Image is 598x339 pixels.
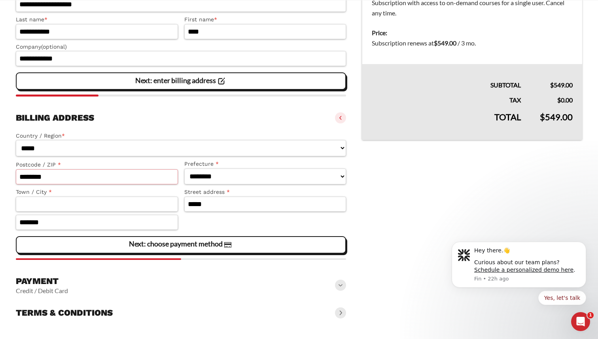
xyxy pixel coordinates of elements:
[372,28,573,38] dt: Price:
[41,44,67,50] span: (optional)
[16,112,94,123] h3: Billing address
[540,112,573,122] bdi: 549.00
[16,131,346,140] label: Country / Region
[184,159,346,169] label: Prefecture
[372,39,476,47] span: Subscription renews at .
[587,312,594,318] span: 1
[16,236,346,254] vaadin-button: Next: choose payment method
[557,96,573,104] bdi: 0.00
[16,160,178,169] label: Postcode / ZIP
[16,72,346,90] vaadin-button: Next: enter billing address
[362,105,530,140] th: Total
[16,276,68,287] h3: Payment
[184,187,346,197] label: Street address
[550,81,554,89] span: $
[184,15,346,24] label: First name
[571,312,590,331] iframe: Intercom live chat
[16,15,178,24] label: Last name
[550,81,573,89] bdi: 549.00
[362,90,530,105] th: Tax
[16,187,178,197] label: Town / City
[362,64,530,90] th: Subtotal
[434,39,456,47] bdi: 549.00
[458,39,475,47] span: / 3 mo
[440,216,598,318] iframe: Intercom notifications message
[16,307,113,318] h3: Terms & conditions
[434,39,437,47] span: $
[540,112,545,122] span: $
[16,42,346,51] label: Company
[16,287,68,295] vaadin-horizontal-layout: Credit / Debit Card
[557,96,561,104] span: $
